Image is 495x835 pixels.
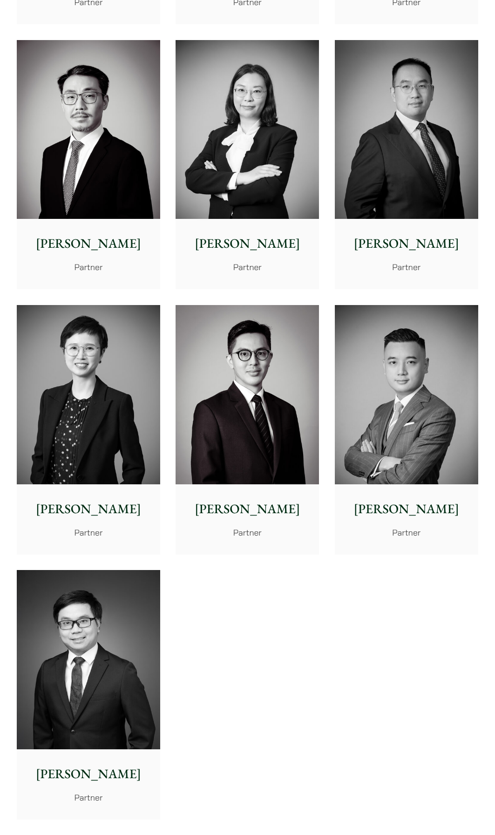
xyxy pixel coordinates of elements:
[335,40,478,290] a: [PERSON_NAME] Partner
[183,499,312,519] p: [PERSON_NAME]
[183,234,312,253] p: [PERSON_NAME]
[342,499,471,519] p: [PERSON_NAME]
[176,40,319,290] a: [PERSON_NAME] Partner
[342,234,471,253] p: [PERSON_NAME]
[342,261,471,273] p: Partner
[24,764,153,784] p: [PERSON_NAME]
[183,526,312,539] p: Partner
[183,261,312,273] p: Partner
[176,305,319,555] a: [PERSON_NAME] Partner
[24,791,153,804] p: Partner
[17,305,160,555] a: [PERSON_NAME] Partner
[24,526,153,539] p: Partner
[17,570,160,820] a: [PERSON_NAME] Partner
[342,526,471,539] p: Partner
[24,234,153,253] p: [PERSON_NAME]
[24,499,153,519] p: [PERSON_NAME]
[17,40,160,290] a: [PERSON_NAME] Partner
[335,305,478,555] a: [PERSON_NAME] Partner
[24,261,153,273] p: Partner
